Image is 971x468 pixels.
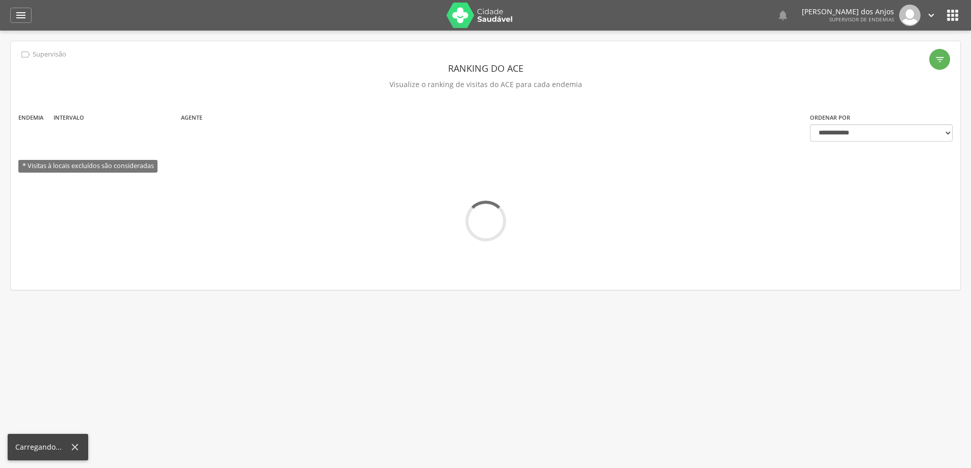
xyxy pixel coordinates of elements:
i:  [20,49,31,60]
div: Carregando... [15,442,69,452]
label: Ordenar por [810,114,850,122]
i:  [926,10,937,21]
p: [PERSON_NAME] dos Anjos [802,8,894,15]
label: Endemia [18,114,43,122]
span: Supervisor de Endemias [829,16,894,23]
header: Ranking do ACE [18,59,953,77]
i:  [935,54,945,65]
i:  [15,9,27,21]
i:  [944,7,961,23]
span: * Visitas à locais excluídos são consideradas [18,160,158,173]
label: Agente [181,114,202,122]
div: Filtro [929,49,950,70]
a:  [10,8,32,23]
i:  [777,9,789,21]
a:  [926,5,937,26]
p: Supervisão [33,50,66,59]
p: Visualize o ranking de visitas do ACE para cada endemia [18,77,953,92]
a:  [777,5,789,26]
label: Intervalo [54,114,84,122]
